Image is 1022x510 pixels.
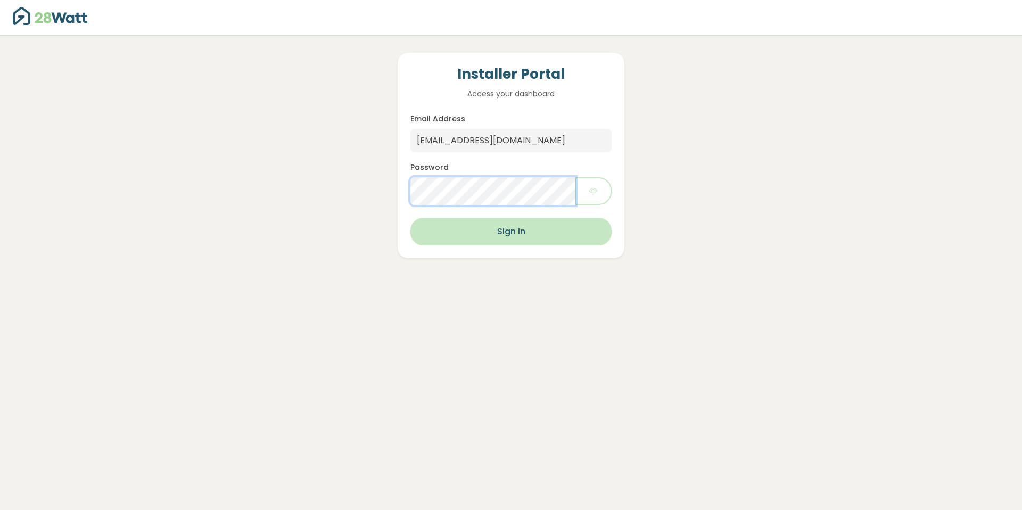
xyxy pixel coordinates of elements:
button: Sign In [410,218,612,245]
img: 28Watt [13,7,87,25]
input: Enter your email [410,129,612,152]
label: Password [410,162,449,173]
p: Access your dashboard [410,88,612,100]
h4: Installer Portal [410,65,612,84]
label: Email Address [410,113,465,125]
